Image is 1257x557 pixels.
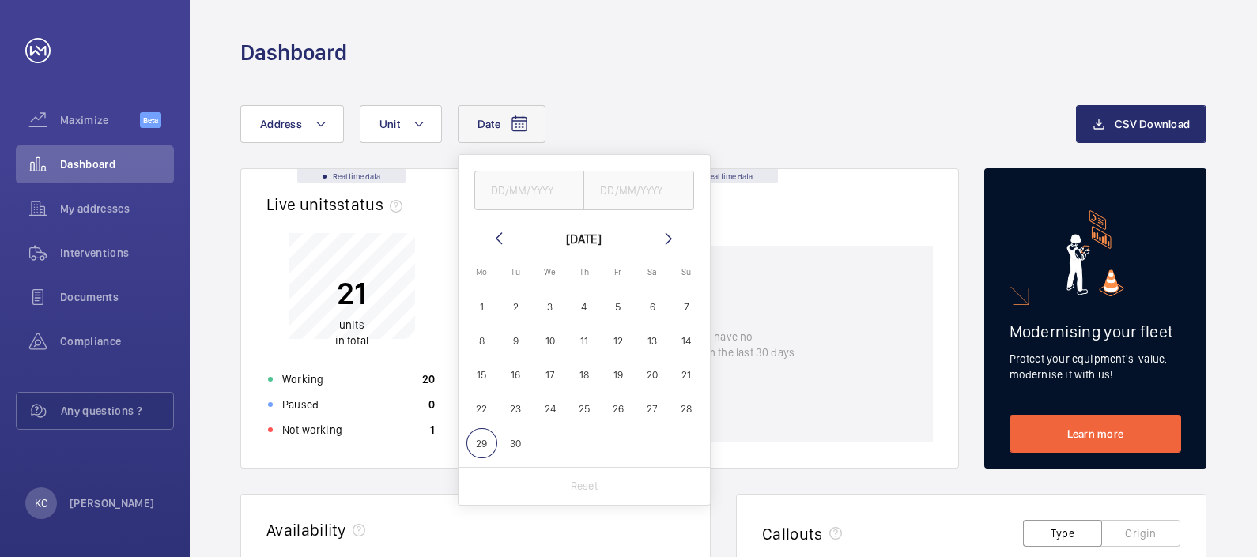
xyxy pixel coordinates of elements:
button: Origin [1101,520,1180,547]
span: 25 [568,394,599,425]
span: Compliance [60,333,174,349]
div: Real time data [670,169,778,183]
button: September 10, 2025 [533,324,567,358]
span: Documents [60,289,174,305]
span: 20 [637,359,668,390]
span: 13 [637,326,668,356]
button: September 29, 2025 [465,427,499,461]
p: 20 [422,371,436,387]
span: 19 [602,359,633,390]
button: September 21, 2025 [670,358,704,392]
span: 17 [534,359,565,390]
button: Address [240,105,344,143]
span: Tu [511,267,520,277]
input: DD/MM/YYYY [583,171,694,210]
p: Paused [282,397,319,412]
span: Unit [379,118,400,130]
span: 6 [637,292,668,322]
button: September 23, 2025 [499,392,533,426]
span: 3 [534,292,565,322]
p: [PERSON_NAME] [70,495,155,511]
span: Any questions ? [61,403,173,419]
p: Reset [571,478,598,494]
span: 8 [466,326,497,356]
span: status [337,194,409,214]
h2: Callouts [762,524,823,544]
button: September 6, 2025 [635,290,669,324]
span: 28 [671,394,702,425]
button: September 13, 2025 [635,324,669,358]
h2: Availability [266,520,346,540]
button: Type [1023,520,1102,547]
span: We [544,267,556,277]
button: September 30, 2025 [499,427,533,461]
button: Date [458,105,545,143]
button: September 1, 2025 [465,290,499,324]
button: September 11, 2025 [567,324,601,358]
span: units [339,318,364,331]
p: in total [335,317,368,348]
span: Interventions [60,245,174,261]
p: Not working [282,422,342,438]
span: Address [260,118,302,130]
button: CSV Download [1076,105,1206,143]
button: September 15, 2025 [465,358,499,392]
span: 26 [602,394,633,425]
span: CSV Download [1115,118,1190,130]
span: Mo [476,267,487,277]
span: 4 [568,292,599,322]
span: Maximize [60,112,140,128]
span: 10 [534,326,565,356]
button: September 20, 2025 [635,358,669,392]
span: 16 [500,359,531,390]
span: 21 [671,359,702,390]
span: Date [478,118,500,130]
button: September 24, 2025 [533,392,567,426]
p: 1 [430,422,435,438]
span: Fr [614,267,621,277]
button: September 9, 2025 [499,324,533,358]
button: Unit [360,105,442,143]
p: Working [282,371,323,387]
button: September 5, 2025 [601,290,635,324]
span: Sa [647,267,657,277]
button: September 28, 2025 [670,392,704,426]
span: 18 [568,359,599,390]
button: September 7, 2025 [670,290,704,324]
button: September 27, 2025 [635,392,669,426]
span: 5 [602,292,633,322]
button: September 17, 2025 [533,358,567,392]
span: 12 [602,326,633,356]
button: September 14, 2025 [670,324,704,358]
span: 9 [500,326,531,356]
p: 21 [335,273,368,313]
button: September 25, 2025 [567,392,601,426]
img: marketing-card.svg [1066,210,1124,296]
span: 23 [500,394,531,425]
button: September 4, 2025 [567,290,601,324]
span: Beta [140,112,161,128]
button: September 22, 2025 [465,392,499,426]
span: Th [579,267,589,277]
button: September 12, 2025 [601,324,635,358]
h2: Live units [266,194,409,214]
div: [DATE] [566,229,602,248]
span: 11 [568,326,599,356]
h1: Dashboard [240,38,347,67]
div: Real time data [297,169,406,183]
span: 7 [671,292,702,322]
p: KC [35,495,47,511]
button: September 19, 2025 [601,358,635,392]
button: September 3, 2025 [533,290,567,324]
p: 0 [428,397,435,412]
span: My addresses [60,201,174,216]
span: Su [681,267,691,277]
p: You have no rogue unit in the last 30 days [652,329,795,360]
span: 27 [637,394,668,425]
button: September 8, 2025 [465,324,499,358]
p: Protect your equipment's value, modernise it with us! [1010,351,1182,382]
span: Dashboard [60,156,174,172]
input: DD/MM/YYYY [474,171,585,210]
button: September 16, 2025 [499,358,533,392]
button: September 26, 2025 [601,392,635,426]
